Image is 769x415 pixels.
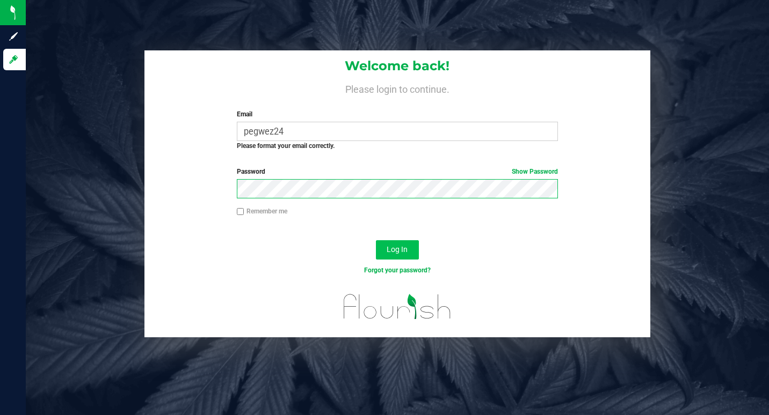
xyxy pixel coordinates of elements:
[237,206,287,216] label: Remember me
[144,59,651,73] h1: Welcome back!
[237,168,265,175] span: Password
[8,54,19,65] inline-svg: Log in
[237,142,335,150] strong: Please format your email correctly.
[364,266,431,274] a: Forgot your password?
[237,109,558,119] label: Email
[334,286,461,327] img: flourish_logo.svg
[512,168,558,175] a: Show Password
[376,240,419,260] button: Log In
[237,208,244,216] input: Remember me
[144,81,651,94] h4: Please login to continue.
[387,245,408,254] span: Log In
[8,31,19,42] inline-svg: Sign up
